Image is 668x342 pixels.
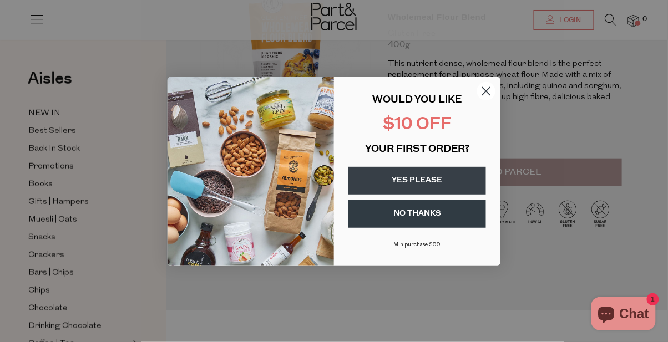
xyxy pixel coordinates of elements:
img: 43fba0fb-7538-40bc-babb-ffb1a4d097bc.jpeg [168,77,334,266]
span: YOUR FIRST ORDER? [365,145,469,155]
button: YES PLEASE [348,167,486,195]
inbox-online-store-chat: Shopify online store chat [588,297,659,333]
button: NO THANKS [348,200,486,228]
span: $10 OFF [383,116,452,134]
span: Min purchase $99 [394,242,441,248]
span: WOULD YOU LIKE [373,95,462,105]
button: Close dialog [477,81,496,101]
